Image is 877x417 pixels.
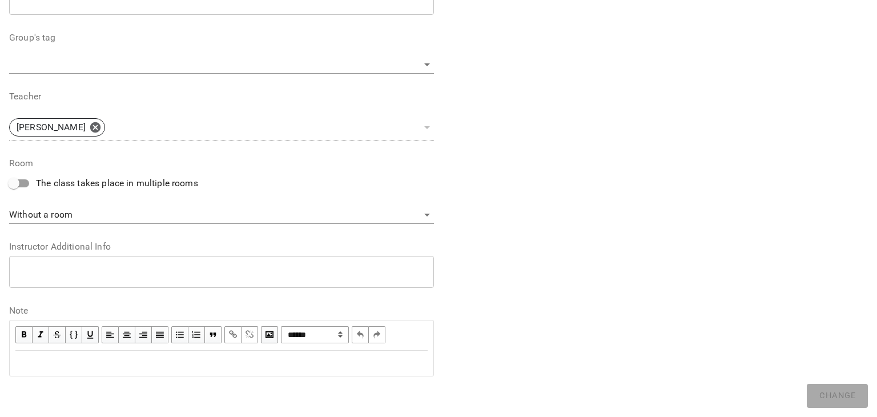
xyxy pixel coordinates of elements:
[17,121,86,134] p: [PERSON_NAME]
[9,306,434,315] label: Note
[49,326,66,343] button: Strikethrough
[261,326,278,343] button: Image
[281,326,349,343] select: Block type
[281,326,349,343] span: Normal
[119,326,135,343] button: Align Center
[102,326,119,343] button: Align Left
[9,115,434,141] div: [PERSON_NAME]
[9,159,434,168] label: Room
[9,118,105,137] div: [PERSON_NAME]
[9,242,434,251] label: Instructor Additional Info
[242,326,258,343] button: Remove Link
[352,326,369,343] button: Undo
[135,326,152,343] button: Align Right
[205,326,222,343] button: Blockquote
[152,326,168,343] button: Align Justify
[33,326,49,343] button: Italic
[10,351,433,375] div: Edit text
[224,326,242,343] button: Link
[9,92,434,101] label: Teacher
[9,206,434,224] div: Without a room
[171,326,188,343] button: UL
[15,326,33,343] button: Bold
[369,326,385,343] button: Redo
[66,326,82,343] button: Monospace
[82,326,99,343] button: Underline
[9,33,434,42] label: Group's tag
[36,177,198,190] span: The class takes place in multiple rooms
[188,326,205,343] button: OL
